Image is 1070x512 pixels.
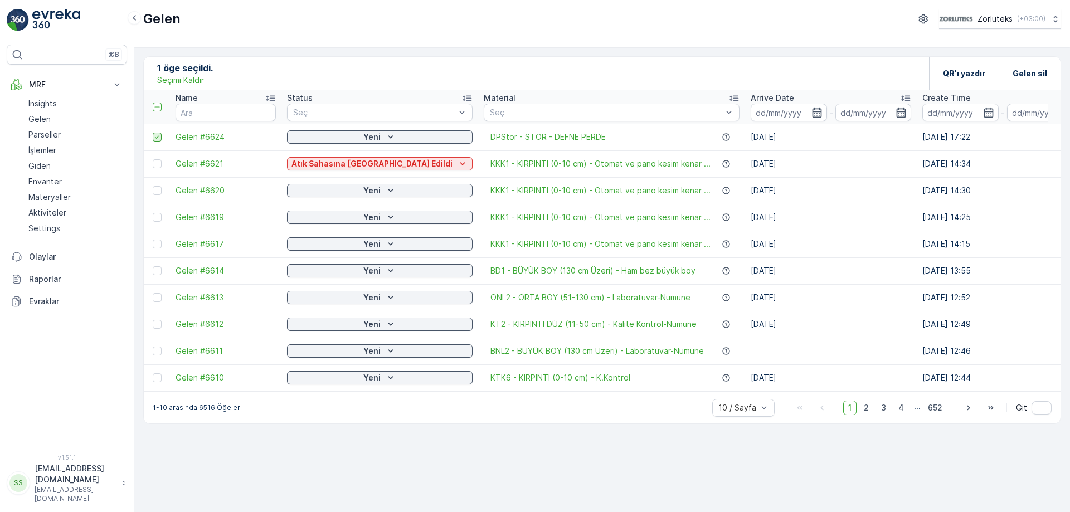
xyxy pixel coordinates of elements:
span: v 1.51.1 [7,454,127,461]
p: Gelen [28,114,51,125]
button: MRF [7,74,127,96]
p: Yeni [363,292,381,303]
button: Atık Sahasına Kabul Edildi [287,157,473,170]
td: [DATE] [745,204,917,231]
img: 6-1-9-3_wQBzyll.png [939,13,973,25]
a: Envanter [24,174,127,189]
div: Toggle Row Selected [153,266,162,275]
div: SS [9,474,27,492]
p: Gelen #6624 [505,9,563,23]
div: Toggle Row Selected [153,293,162,302]
a: Gelen #6611 [176,345,276,357]
td: [DATE] [745,177,917,204]
a: BD1 - BÜYÜK BOY (130 cm Üzeri) - Ham bez büyük boy [490,265,695,276]
td: [DATE] [745,124,917,150]
a: Gelen #6620 [176,185,276,196]
a: Parseller [24,127,127,143]
p: Yeni [363,131,381,143]
a: Olaylar [7,246,127,268]
a: Gelen #6614 [176,265,276,276]
span: 652 [923,401,947,415]
input: dd/mm/yyyy [922,104,999,121]
a: Gelen #6619 [176,212,276,223]
p: Gelen sil [1013,68,1047,79]
a: Evraklar [7,290,127,313]
a: Gelen #6621 [176,158,276,169]
a: DPStor - STOR - DEFNE PERDE [490,131,606,143]
p: Yeni [363,319,381,330]
p: Materyaller [28,192,71,203]
a: Gelen #6610 [176,372,276,383]
p: İşlemler [28,145,56,156]
span: DPStor - STOR - DEFNE PERDE [70,220,187,229]
p: - [1001,106,1005,119]
p: Seçimi Kaldır [157,75,204,86]
span: 1 [843,401,857,415]
button: Yeni [287,211,473,224]
p: ⌘B [108,50,119,59]
a: Raporlar [7,268,127,290]
a: KKK1 - KIRPINTI (0-10 cm) - Otomat ve pano kesim kenar ... [490,238,711,250]
span: 168 kg [49,201,74,211]
a: Gelen #6617 [176,238,276,250]
button: Yeni [287,371,473,384]
td: [DATE] [745,257,917,284]
p: Yeni [363,212,381,223]
p: 1 öge seçildi. [157,61,213,75]
span: KTK6 - KIRPINTI (0-10 cm) - K.Kontrol [490,372,630,383]
p: Yeni [363,345,381,357]
a: Gelen #6624 [176,131,276,143]
span: 168 kg [52,238,77,247]
p: Insights [28,98,57,109]
span: Gelen #6612 [176,319,276,330]
a: Materyaller [24,189,127,205]
p: MRF [29,79,105,90]
p: Gelen [143,10,181,28]
input: Ara [176,104,276,121]
span: Name : [9,183,37,192]
a: BNL2 - BÜYÜK BOY (130 cm Üzeri) - Laboratuvar-Numune [490,345,704,357]
p: Seç [293,107,455,118]
div: Toggle Row Selected [153,347,162,355]
button: Zorluteks(+03:00) [939,9,1061,29]
td: [DATE] [745,311,917,338]
p: Atık Sahasına [GEOGRAPHIC_DATA] Edildi [291,158,453,169]
button: Yeni [287,291,473,304]
span: KKK1 - KIRPINTI (0-10 cm) - Otomat ve pano kesim kenar ... [490,212,711,223]
p: Aktiviteler [28,207,66,218]
a: İşlemler [24,143,127,158]
p: Parseller [28,129,61,140]
p: - [829,106,833,119]
div: Toggle Row Selected [153,373,162,382]
p: Giden [28,160,51,172]
img: logo [7,9,29,31]
p: Raporlar [29,274,123,285]
span: 0 kg [56,256,72,266]
span: ONL2 - ORTA BOY (51-130 cm) - Laboratuvar-Numune [490,292,690,303]
p: Material [484,92,515,104]
a: KKK1 - KIRPINTI (0-10 cm) - Otomat ve pano kesim kenar ... [490,185,711,196]
button: SS[EMAIL_ADDRESS][DOMAIN_NAME][EMAIL_ADDRESS][DOMAIN_NAME] [7,463,127,503]
input: dd/mm/yyyy [751,104,827,121]
td: [DATE] [745,150,917,177]
p: Yeni [363,238,381,250]
p: Status [287,92,313,104]
button: Yeni [287,318,473,331]
span: Gelen #6624 [37,183,87,192]
td: [DATE] [745,364,917,391]
button: Yeni [287,184,473,197]
a: Settings [24,221,127,236]
a: KT2 - KIRPINTI DÜZ (11-50 cm) - Kalite Kontrol-Numune [490,319,697,330]
p: Yeni [363,265,381,276]
p: QR'ı yazdır [943,68,985,79]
